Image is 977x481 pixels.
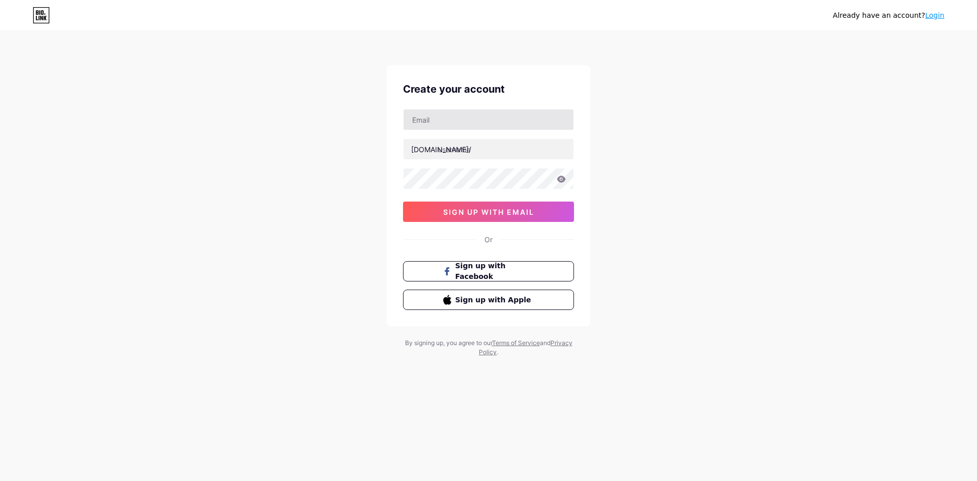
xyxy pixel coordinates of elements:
button: sign up with email [403,202,574,222]
button: Sign up with Facebook [403,261,574,281]
div: Create your account [403,81,574,97]
div: Already have an account? [833,10,944,21]
a: Terms of Service [492,339,540,347]
span: sign up with email [443,208,534,216]
div: By signing up, you agree to our and . [402,338,575,357]
span: Sign up with Facebook [455,261,534,282]
input: username [404,139,573,159]
span: Sign up with Apple [455,295,534,305]
a: Login [925,11,944,19]
div: [DOMAIN_NAME]/ [411,144,471,155]
input: Email [404,109,573,130]
button: Sign up with Apple [403,290,574,310]
div: Or [484,234,493,245]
